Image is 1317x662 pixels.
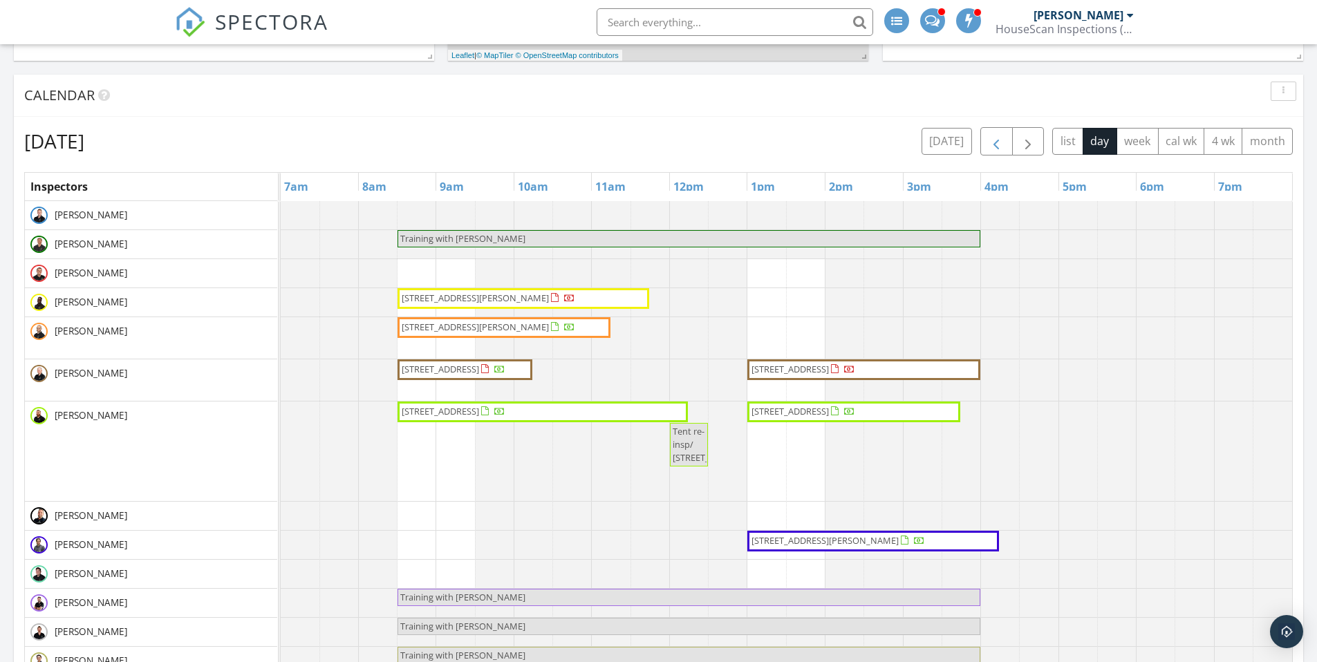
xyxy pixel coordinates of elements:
[1270,615,1303,648] div: Open Intercom Messenger
[1012,127,1045,155] button: Next day
[52,366,130,380] span: [PERSON_NAME]
[30,594,48,612] img: untitled_2500_x_2500_px_4.png
[52,295,130,309] span: [PERSON_NAME]
[52,596,130,609] span: [PERSON_NAME]
[52,324,130,338] span: [PERSON_NAME]
[402,292,549,304] span: [STREET_ADDRESS][PERSON_NAME]
[1137,176,1168,198] a: 6pm
[30,365,48,382] img: home_scan16.jpg
[747,176,778,198] a: 1pm
[52,237,130,251] span: [PERSON_NAME]
[402,363,479,375] span: [STREET_ADDRESS]
[670,176,707,198] a: 12pm
[30,179,88,194] span: Inspectors
[30,536,48,554] img: trent_headshot.png
[52,208,130,222] span: [PERSON_NAME]
[1052,128,1083,155] button: list
[673,425,750,464] span: Tent re-insp/ [STREET_ADDRESS]
[1204,128,1242,155] button: 4 wk
[436,176,467,198] a: 9am
[52,266,130,280] span: [PERSON_NAME]
[514,176,552,198] a: 10am
[904,176,935,198] a: 3pm
[1083,128,1117,155] button: day
[24,86,95,104] span: Calendar
[597,8,873,36] input: Search everything...
[402,321,549,333] span: [STREET_ADDRESS][PERSON_NAME]
[30,407,48,424] img: tyler_headshot.jpg
[30,565,48,583] img: dom_headshot.jpg
[1117,128,1159,155] button: week
[751,534,899,547] span: [STREET_ADDRESS][PERSON_NAME]
[400,591,525,603] span: Training with [PERSON_NAME]
[996,22,1134,36] div: HouseScan Inspections (HOME)
[30,236,48,253] img: devin_photo_1.jpg
[30,623,48,641] img: 25_headshot_insurance_gage.png
[1158,128,1205,155] button: cal wk
[751,405,829,417] span: [STREET_ADDRESS]
[281,176,312,198] a: 7am
[52,567,130,580] span: [PERSON_NAME]
[1034,8,1123,22] div: [PERSON_NAME]
[30,323,48,340] img: shaun_headshot.png
[825,176,857,198] a: 2pm
[359,176,390,198] a: 8am
[24,127,84,155] h2: [DATE]
[451,51,474,59] a: Leaflet
[1242,128,1293,155] button: month
[448,50,622,62] div: |
[1059,176,1090,198] a: 5pm
[52,625,130,639] span: [PERSON_NAME]
[400,620,525,632] span: Training with [PERSON_NAME]
[400,232,525,245] span: Training with [PERSON_NAME]
[30,507,48,524] img: mike_headshots.jpg
[476,51,514,59] a: © MapTiler
[52,538,130,551] span: [PERSON_NAME]
[516,51,619,59] a: © OpenStreetMap contributors
[980,127,1013,155] button: Previous day
[400,649,525,661] span: Training with [PERSON_NAME]
[52,509,130,522] span: [PERSON_NAME]
[52,408,130,422] span: [PERSON_NAME]
[30,294,48,311] img: daven_headshot.jpg
[1215,176,1246,198] a: 7pm
[175,19,328,48] a: SPECTORA
[981,176,1012,198] a: 4pm
[592,176,629,198] a: 11am
[751,363,829,375] span: [STREET_ADDRESS]
[215,7,328,36] span: SPECTORA
[402,405,479,417] span: [STREET_ADDRESS]
[922,128,972,155] button: [DATE]
[30,207,48,224] img: home_scan2.jpg
[175,7,205,37] img: The Best Home Inspection Software - Spectora
[30,265,48,282] img: josh_photo1_spectora.jpg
